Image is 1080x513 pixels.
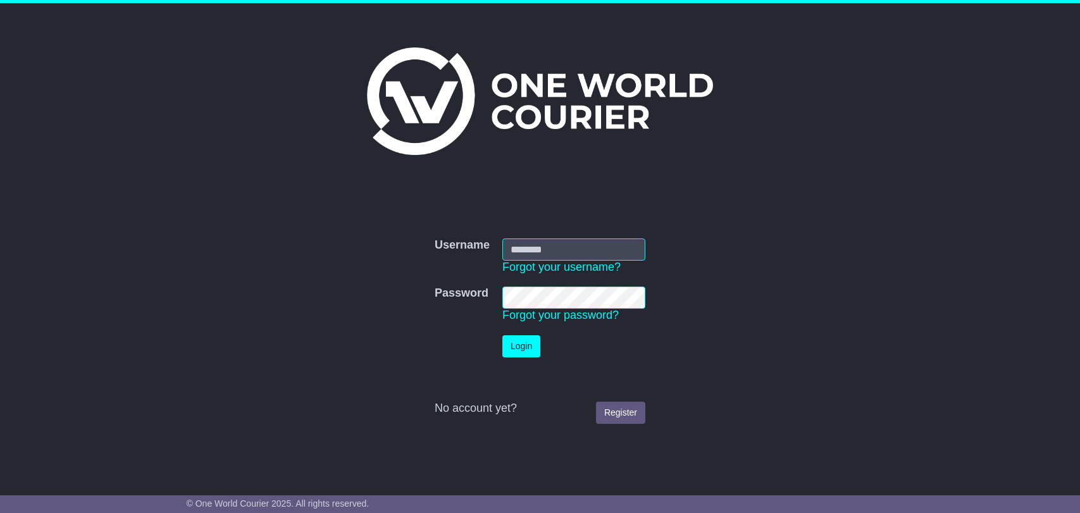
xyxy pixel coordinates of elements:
[367,47,712,155] img: One World
[435,238,490,252] label: Username
[502,335,540,357] button: Login
[596,402,645,424] a: Register
[435,402,645,416] div: No account yet?
[435,287,488,300] label: Password
[502,261,621,273] a: Forgot your username?
[502,309,619,321] a: Forgot your password?
[187,498,369,509] span: © One World Courier 2025. All rights reserved.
